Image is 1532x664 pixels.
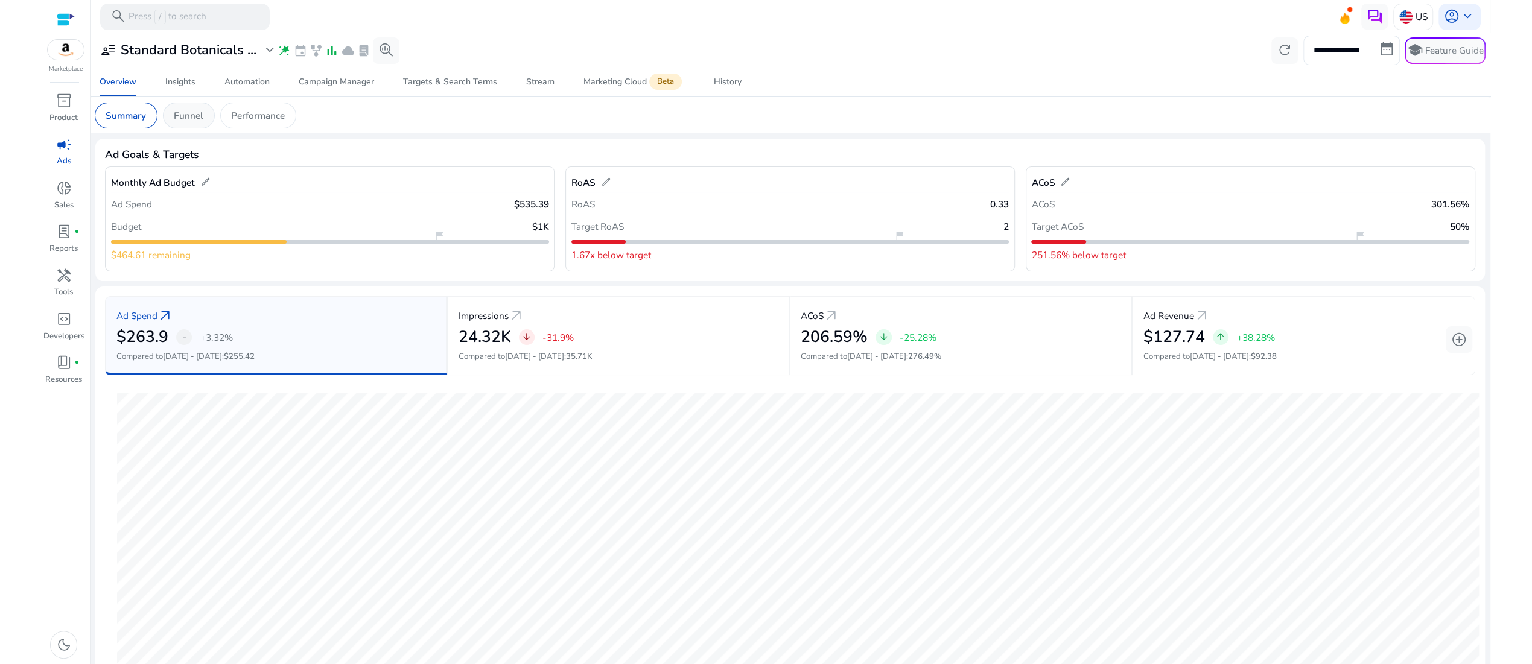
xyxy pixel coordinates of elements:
h4: Ad Goals & Targets [105,148,199,161]
span: $92.38 [1251,351,1277,362]
p: Compared to : [1143,351,1464,363]
div: Campaign Manager [299,78,374,86]
span: flag_2 [434,231,445,242]
a: arrow_outward [1194,308,1210,324]
h2: 206.59% [801,327,868,347]
h2: 24.32K [458,327,510,347]
span: flag_2 [894,231,905,242]
div: Automation [224,78,270,86]
p: Performance [231,109,285,122]
p: Summary [106,109,146,122]
h2: $127.74 [1143,327,1205,347]
span: inventory_2 [56,93,72,109]
span: account_circle [1444,8,1460,24]
p: 1.67x below target [571,248,651,262]
span: cloud [342,44,355,57]
span: code_blocks [56,311,72,327]
span: edit [601,177,612,188]
span: donut_small [56,180,72,196]
span: [DATE] - [DATE] [847,351,906,362]
span: Beta [649,74,682,90]
p: ACoS [801,309,824,323]
h5: ACoS [1031,177,1055,188]
span: fiber_manual_record [74,229,80,235]
span: expand_more [262,42,278,58]
span: event [293,44,307,57]
p: Target ACoS [1031,220,1083,233]
p: Sales [54,200,74,212]
span: keyboard_arrow_down [1460,8,1475,24]
p: $1K [532,220,549,233]
div: Targets & Search Terms [403,78,497,86]
span: flag_2 [1355,231,1365,242]
span: 35.71K [565,351,591,362]
p: Ad Spend [111,197,152,211]
span: refresh [1277,42,1292,58]
div: Marketing Cloud [583,77,685,87]
span: campaign [56,137,72,153]
p: $464.61 remaining [111,248,191,262]
div: History [714,78,742,86]
span: search_insights [378,42,394,58]
p: Ads [57,156,71,168]
p: Feature Guide [1425,44,1484,57]
p: Compared to : [458,351,777,363]
span: arrow_upward [1215,332,1226,343]
span: arrow_downward [878,332,889,343]
h3: Standard Botanicals ... [121,42,256,58]
a: donut_smallSales [42,178,86,221]
span: book_4 [56,355,72,370]
a: lab_profilefiber_manual_recordReports [42,221,86,265]
a: campaignAds [42,134,86,177]
p: 251.56% below target [1031,248,1125,262]
p: Funnel [174,109,203,122]
p: 50% [1450,220,1469,233]
span: edit [200,177,211,188]
div: Overview [100,78,136,86]
p: Press to search [129,10,206,24]
span: $255.42 [224,351,255,362]
h5: RoAS [571,177,596,188]
p: 301.56% [1431,197,1469,211]
p: US [1415,6,1427,27]
span: / [154,10,166,24]
p: Tools [54,286,73,299]
p: -31.9% [542,333,574,342]
button: refresh [1271,37,1298,64]
a: book_4fiber_manual_recordResources [42,352,86,396]
span: add_circle [1451,332,1467,347]
span: dark_mode [56,637,72,653]
button: schoolFeature Guide [1405,37,1486,64]
span: wand_stars [278,44,291,57]
a: arrow_outward [157,308,173,324]
p: ACoS [1031,197,1054,211]
span: school [1407,42,1423,58]
a: handymanTools [42,265,86,308]
span: handyman [56,268,72,283]
p: Compared to : [116,351,435,363]
span: [DATE] - [DATE] [504,351,564,362]
span: [DATE] - [DATE] [1190,351,1249,362]
span: lab_profile [56,224,72,239]
p: Developers [43,330,84,343]
a: arrow_outward [508,308,524,324]
span: bar_chart [325,44,339,57]
p: Reports [49,243,78,255]
span: user_attributes [100,42,116,58]
p: Target RoAS [571,220,624,233]
div: Stream [526,78,555,86]
p: Product [49,112,78,124]
span: search [110,8,126,24]
span: [DATE] - [DATE] [163,351,222,362]
span: fiber_manual_record [74,360,80,365]
p: Resources [45,374,82,386]
p: Impressions [458,309,508,323]
h2: $263.9 [116,327,168,347]
p: +3.32% [200,333,233,342]
span: arrow_downward [521,332,532,343]
p: 2 [1003,220,1009,233]
span: 276.49% [908,351,941,362]
button: add_circle [1446,326,1472,353]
